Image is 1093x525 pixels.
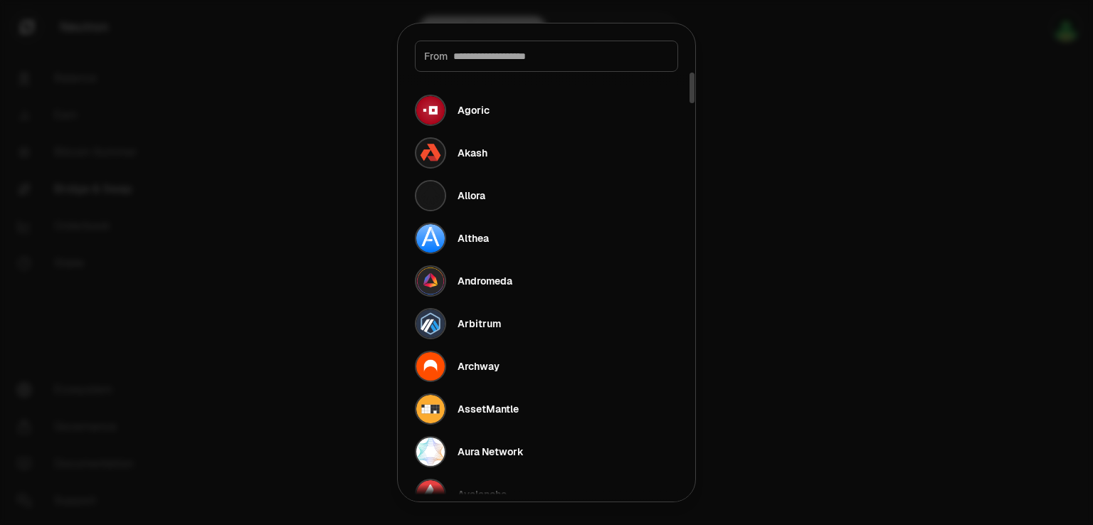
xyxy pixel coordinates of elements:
[458,317,501,331] div: Arbitrum
[416,437,445,466] img: Aura Network Logo
[458,146,487,160] div: Akash
[424,49,448,63] span: From
[416,309,445,338] img: Arbitrum Logo
[458,359,500,373] div: Archway
[406,388,687,430] button: AssetMantle LogoAssetMantle
[458,445,524,459] div: Aura Network
[458,189,485,203] div: Allora
[406,473,687,516] button: Avalanche LogoAvalanche
[416,139,445,167] img: Akash Logo
[458,402,519,416] div: AssetMantle
[416,480,445,509] img: Avalanche Logo
[416,267,445,295] img: Andromeda Logo
[458,487,507,502] div: Avalanche
[406,89,687,132] button: Agoric LogoAgoric
[406,430,687,473] button: Aura Network LogoAura Network
[458,103,490,117] div: Agoric
[406,132,687,174] button: Akash LogoAkash
[406,217,687,260] button: Althea LogoAlthea
[416,224,445,253] img: Althea Logo
[416,181,445,210] img: Allora Logo
[406,174,687,217] button: Allora LogoAllora
[406,260,687,302] button: Andromeda LogoAndromeda
[416,395,445,423] img: AssetMantle Logo
[458,274,512,288] div: Andromeda
[416,96,445,124] img: Agoric Logo
[406,345,687,388] button: Archway LogoArchway
[458,231,489,245] div: Althea
[416,352,445,381] img: Archway Logo
[406,302,687,345] button: Arbitrum LogoArbitrum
